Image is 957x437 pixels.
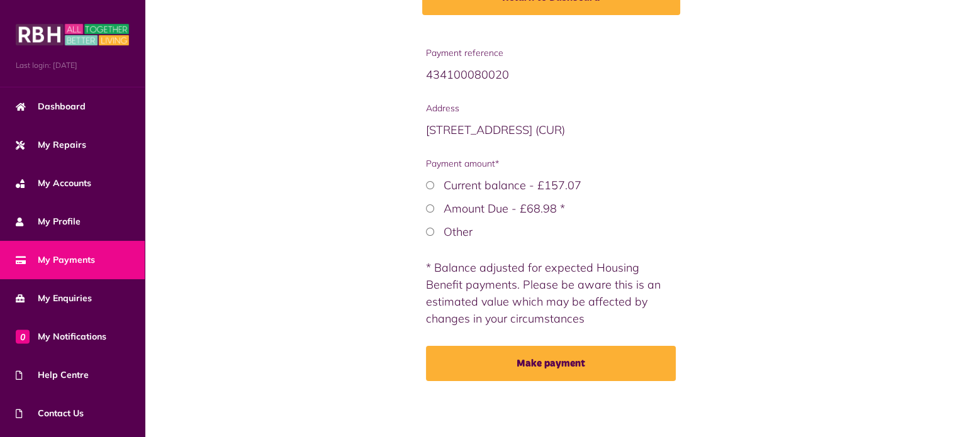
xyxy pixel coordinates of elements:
span: Dashboard [16,100,86,113]
span: My Profile [16,215,81,228]
span: 0 [16,329,30,343]
span: Help Centre [16,368,89,382]
span: Contact Us [16,407,84,420]
span: [STREET_ADDRESS] (CUR) [426,123,565,137]
img: MyRBH [16,22,129,47]
label: Other [444,224,473,239]
button: Make payment [426,346,676,381]
span: Payment amount* [426,157,676,170]
span: My Enquiries [16,292,92,305]
span: My Notifications [16,330,106,343]
span: Last login: [DATE] [16,60,129,71]
span: 434100080020 [426,67,509,82]
span: Payment reference [426,47,676,60]
span: My Payments [16,253,95,267]
span: My Accounts [16,177,91,190]
span: Address [426,102,676,115]
label: Current balance - £157.07 [444,178,581,192]
label: Amount Due - £68.98 * [444,201,565,216]
span: My Repairs [16,138,86,152]
span: * Balance adjusted for expected Housing Benefit payments. Please be aware this is an estimated va... [426,260,661,326]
